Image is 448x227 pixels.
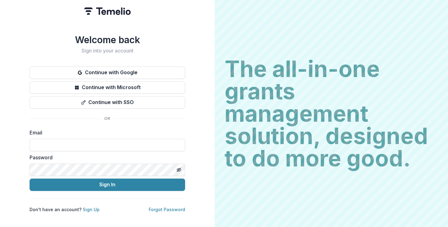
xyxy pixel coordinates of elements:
a: Sign Up [83,207,100,212]
button: Continue with SSO [30,96,185,109]
img: Temelio [84,7,131,15]
button: Continue with Microsoft [30,81,185,94]
h2: Sign into your account [30,48,185,54]
button: Toggle password visibility [174,165,184,175]
label: Email [30,129,181,136]
a: Forgot Password [149,207,185,212]
h1: Welcome back [30,34,185,45]
button: Sign In [30,179,185,191]
label: Password [30,154,181,161]
button: Continue with Google [30,66,185,79]
p: Don't have an account? [30,206,100,213]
